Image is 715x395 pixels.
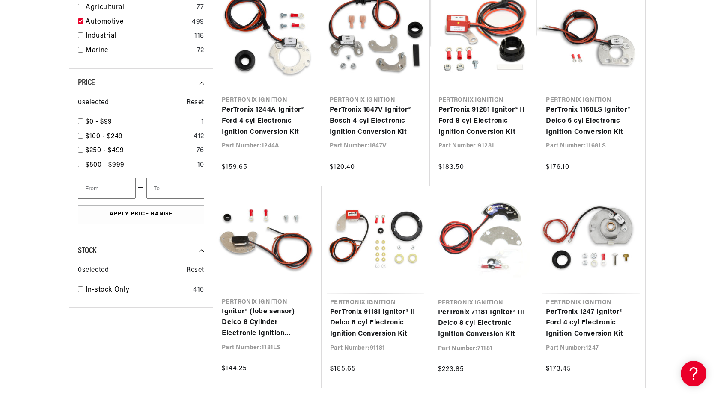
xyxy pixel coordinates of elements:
[78,97,109,109] span: 0 selected
[86,17,188,28] a: Automotive
[86,162,125,168] span: $500 - $999
[194,131,204,142] div: 412
[222,105,313,138] a: PerTronix 1244A Ignitor® Ford 4 cyl Electronic Ignition Conversion Kit
[546,307,637,340] a: PerTronix 1247 Ignitor® Ford 4 cyl Electronic Ignition Conversion Kit
[138,183,144,194] span: —
[197,160,204,171] div: 10
[86,285,190,296] a: In-stock Only
[78,247,96,255] span: Stock
[146,178,204,199] input: To
[186,265,204,276] span: Reset
[330,307,421,340] a: PerTronix 91181 Ignitor® II Delco 8 cyl Electronic Ignition Conversion Kit
[78,178,136,199] input: From
[197,145,204,156] div: 76
[193,285,204,296] div: 416
[197,45,204,56] div: 72
[192,17,204,28] div: 499
[86,118,112,125] span: $0 - $99
[86,45,194,56] a: Marine
[186,97,204,109] span: Reset
[222,307,312,339] a: Ignitor® (lobe sensor) Delco 8 Cylinder Electronic Ignition Conversion Kit
[201,117,204,128] div: 1
[546,105,637,138] a: PerTronix 1168LS Ignitor® Delco 6 cyl Electronic Ignition Conversion Kit
[78,265,109,276] span: 0 selected
[86,147,124,154] span: $250 - $499
[78,205,204,224] button: Apply Price Range
[438,105,529,138] a: PerTronix 91281 Ignitor® II Ford 8 cyl Electronic Ignition Conversion Kit
[86,2,193,13] a: Agricultural
[330,105,420,138] a: PerTronix 1847V Ignitor® Bosch 4 cyl Electronic Ignition Conversion Kit
[86,133,123,140] span: $100 - $249
[86,31,191,42] a: Industrial
[197,2,204,13] div: 77
[78,79,95,87] span: Price
[194,31,204,42] div: 118
[438,307,529,340] a: PerTronix 71181 Ignitor® III Delco 8 cyl Electronic Ignition Conversion Kit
